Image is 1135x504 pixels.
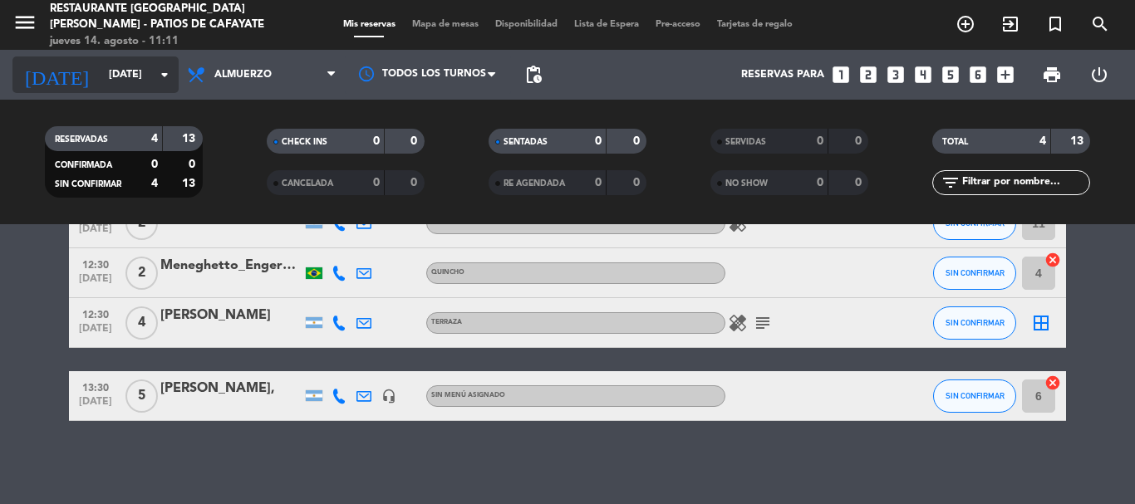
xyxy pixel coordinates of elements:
[214,69,272,81] span: Almuerzo
[125,379,158,413] span: 5
[942,138,968,146] span: TOTAL
[410,177,420,188] strong: 0
[1089,65,1109,85] i: power_settings_new
[725,138,766,146] span: SERVIDAS
[125,257,158,290] span: 2
[431,319,462,325] span: Terraza
[151,159,158,170] strong: 0
[50,33,272,50] div: jueves 14. agosto - 11:11
[182,178,199,189] strong: 13
[933,306,1016,340] button: SIN CONFIRMAR
[523,65,543,85] span: pending_actions
[647,20,709,29] span: Pre-acceso
[961,174,1089,192] input: Filtrar por nombre...
[912,64,934,86] i: looks_4
[50,1,272,33] div: Restaurante [GEOGRAPHIC_DATA][PERSON_NAME] - Patios de Cafayate
[504,179,565,188] span: RE AGENDADA
[728,313,748,333] i: healing
[75,273,116,292] span: [DATE]
[1044,252,1061,268] i: cancel
[160,378,302,399] div: [PERSON_NAME],
[125,306,158,340] span: 4
[885,64,907,86] i: looks_3
[12,10,37,35] i: menu
[75,377,116,396] span: 13:30
[855,135,865,147] strong: 0
[75,323,116,342] span: [DATE]
[940,64,961,86] i: looks_5
[75,223,116,242] span: [DATE]
[933,257,1016,290] button: SIN CONFIRMAR
[1039,135,1046,147] strong: 4
[282,138,327,146] span: CHECK INS
[12,56,101,93] i: [DATE]
[75,254,116,273] span: 12:30
[1000,14,1020,34] i: exit_to_app
[967,64,989,86] i: looks_6
[404,20,487,29] span: Mapa de mesas
[566,20,647,29] span: Lista de Espera
[855,177,865,188] strong: 0
[155,65,174,85] i: arrow_drop_down
[431,392,505,399] span: Sin menú asignado
[55,180,121,188] span: SIN CONFIRMAR
[1090,14,1110,34] i: search
[335,20,404,29] span: Mis reservas
[933,379,1016,413] button: SIN CONFIRMAR
[956,14,975,34] i: add_circle_outline
[282,179,333,188] span: CANCELADA
[189,159,199,170] strong: 0
[709,20,801,29] span: Tarjetas de regalo
[182,133,199,144] strong: 13
[75,304,116,323] span: 12:30
[160,255,302,276] div: Meneghetto_Engerey Engerey
[151,178,158,189] strong: 4
[431,269,464,276] span: Quincho
[431,219,464,226] span: Quincho
[1042,65,1062,85] span: print
[725,179,768,188] span: NO SHOW
[55,161,112,169] span: CONFIRMADA
[633,135,643,147] strong: 0
[75,396,116,415] span: [DATE]
[487,20,566,29] span: Disponibilidad
[55,135,108,144] span: RESERVADAS
[946,268,1005,277] span: SIN CONFIRMAR
[373,177,380,188] strong: 0
[857,64,879,86] i: looks_two
[633,177,643,188] strong: 0
[1075,50,1123,100] div: LOG OUT
[1031,313,1051,333] i: border_all
[753,313,773,333] i: subject
[504,138,548,146] span: SENTADAS
[595,177,602,188] strong: 0
[595,135,602,147] strong: 0
[1070,135,1087,147] strong: 13
[817,177,823,188] strong: 0
[830,64,852,86] i: looks_one
[946,391,1005,400] span: SIN CONFIRMAR
[741,69,824,81] span: Reservas para
[941,173,961,193] i: filter_list
[995,64,1016,86] i: add_box
[373,135,380,147] strong: 0
[160,305,302,326] div: [PERSON_NAME]
[817,135,823,147] strong: 0
[12,10,37,41] button: menu
[151,133,158,144] strong: 4
[381,389,396,404] i: headset_mic
[1044,374,1061,391] i: cancel
[410,135,420,147] strong: 0
[1045,14,1065,34] i: turned_in_not
[946,318,1005,327] span: SIN CONFIRMAR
